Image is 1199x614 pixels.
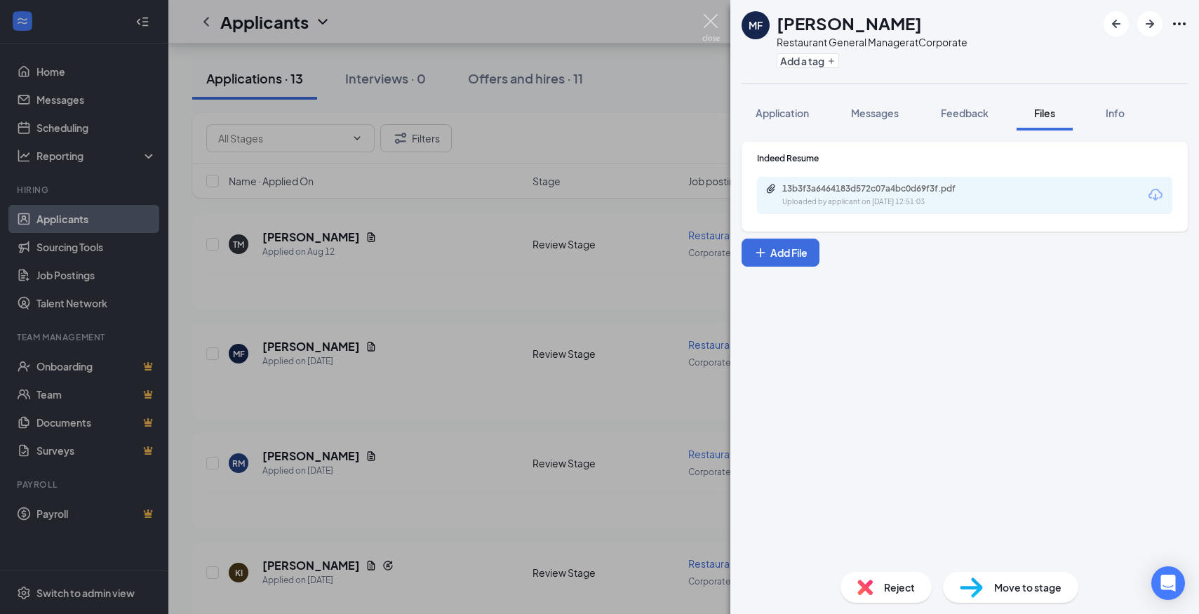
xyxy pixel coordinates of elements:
[1147,187,1164,203] svg: Download
[765,183,993,208] a: Paperclip13b3f3a6464183d572c07a4bc0d69f3f.pdfUploaded by applicant on [DATE] 12:51:03
[1171,15,1188,32] svg: Ellipses
[742,239,819,267] button: Add FilePlus
[994,580,1061,595] span: Move to stage
[1104,11,1129,36] button: ArrowLeftNew
[884,580,915,595] span: Reject
[1151,566,1185,600] div: Open Intercom Messenger
[1141,15,1158,32] svg: ArrowRight
[777,35,967,49] div: Restaurant General Manager at Corporate
[777,53,839,68] button: PlusAdd a tag
[757,152,1172,164] div: Indeed Resume
[749,18,763,32] div: MF
[753,246,768,260] svg: Plus
[941,107,989,119] span: Feedback
[782,196,993,208] div: Uploaded by applicant on [DATE] 12:51:03
[1137,11,1163,36] button: ArrowRight
[1106,107,1125,119] span: Info
[1034,107,1055,119] span: Files
[756,107,809,119] span: Application
[851,107,899,119] span: Messages
[765,183,777,194] svg: Paperclip
[827,57,836,65] svg: Plus
[782,183,979,194] div: 13b3f3a6464183d572c07a4bc0d69f3f.pdf
[1108,15,1125,32] svg: ArrowLeftNew
[777,11,922,35] h1: [PERSON_NAME]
